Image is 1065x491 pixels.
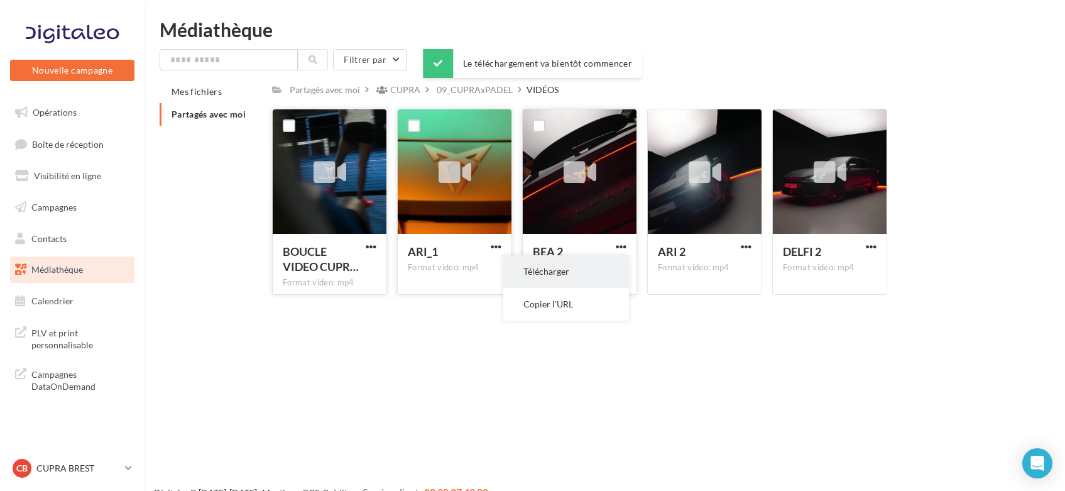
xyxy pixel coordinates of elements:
div: Médiathèque [160,20,1050,39]
span: Médiathèque [31,264,83,275]
p: CUPRA BREST [36,462,120,475]
div: Format video: mp4 [783,262,877,273]
span: Mes fichiers [172,86,222,97]
button: Télécharger [503,255,629,288]
div: 09_CUPRAxPADEL [437,84,513,96]
span: Campagnes [31,202,77,212]
a: Médiathèque [8,257,137,283]
button: Copier l'URL [503,288,629,321]
span: Opérations [33,107,77,118]
div: Partagés avec moi [290,84,360,96]
span: BOUCLE VIDEO CUPRA PADEL [283,245,359,273]
a: CB CUPRA BREST [10,456,134,480]
div: Format video: mp4 [408,262,501,273]
button: Filtrer par [333,49,407,70]
div: CUPRA [390,84,420,96]
span: Contacts [31,233,67,243]
a: Opérations [8,99,137,126]
span: BEA 2 [533,245,563,258]
span: Calendrier [31,295,74,306]
a: Visibilité en ligne [8,163,137,189]
span: ARI_1 [408,245,438,258]
div: Format video: mp4 [658,262,751,273]
a: Contacts [8,226,137,252]
button: Nouvelle campagne [10,60,134,81]
a: PLV et print personnalisable [8,319,137,356]
a: Campagnes DataOnDemand [8,361,137,398]
span: CB [16,462,28,475]
span: Partagés avec moi [172,109,246,119]
div: Open Intercom Messenger [1022,448,1052,478]
span: PLV et print personnalisable [31,324,129,351]
div: VIDÉOS [527,84,559,96]
span: ARI 2 [658,245,685,258]
span: Visibilité en ligne [34,170,101,181]
span: Campagnes DataOnDemand [31,366,129,393]
span: DELFI 2 [783,245,821,258]
div: Format video: mp4 [283,277,376,289]
a: Calendrier [8,288,137,314]
div: Le téléchargement va bientôt commencer [423,49,642,78]
a: Boîte de réception [8,131,137,158]
a: Campagnes [8,194,137,221]
span: Boîte de réception [32,138,104,149]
